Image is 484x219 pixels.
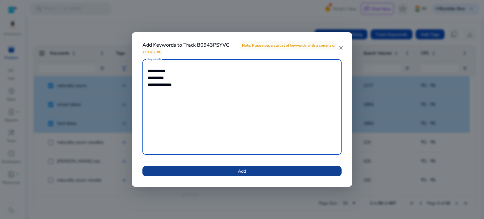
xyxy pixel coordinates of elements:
[338,45,343,51] mat-icon: close
[238,168,246,175] span: Add
[142,41,336,55] span: Note: Please separate list of keywords with a comma or a new line.
[142,42,338,54] h4: Add Keywords to Track B0943PSYVC
[147,57,161,62] mat-label: Keywords
[142,166,342,176] button: Add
